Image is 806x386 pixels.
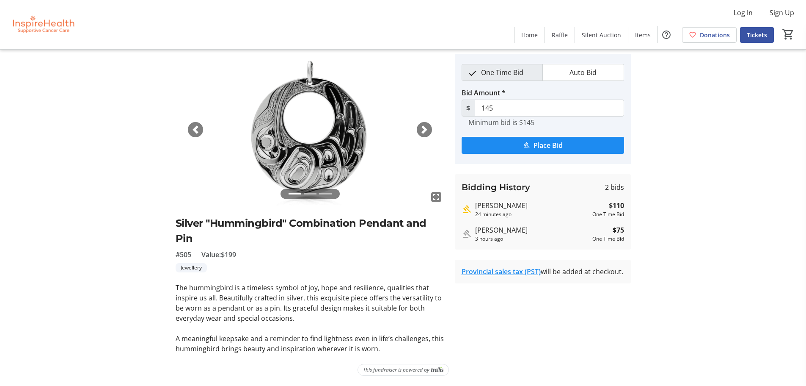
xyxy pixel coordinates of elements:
img: Image [176,54,445,205]
strong: $110 [609,200,624,211]
span: Home [521,31,538,39]
span: #505 [176,250,191,260]
div: [PERSON_NAME] [475,225,589,235]
button: Place Bid [462,137,624,154]
img: Trellis Logo [431,367,443,373]
button: Cart [781,27,796,42]
span: Items [635,31,651,39]
button: Log In [727,6,759,19]
span: Raffle [552,31,568,39]
span: Value: $199 [201,250,236,260]
span: Silent Auction [582,31,621,39]
img: InspireHealth Supportive Cancer Care's Logo [5,3,80,46]
p: The hummingbird is a timeless symbol of joy, hope and resilience, qualities that inspire us all. ... [176,283,445,323]
a: Home [514,27,545,43]
a: Silent Auction [575,27,628,43]
span: Log In [734,8,753,18]
strong: $75 [613,225,624,235]
span: Auto Bid [564,64,602,81]
span: 2 bids [605,182,624,192]
label: Bid Amount * [462,88,506,98]
div: 24 minutes ago [475,211,589,218]
tr-hint: Minimum bid is $145 [468,118,534,127]
button: Help [658,26,675,43]
a: Items [628,27,657,43]
p: A meaningful keepsake and a reminder to find lightness even in life’s challenges, this hummingbir... [176,333,445,354]
span: Place Bid [534,140,563,150]
div: 3 hours ago [475,235,589,243]
span: Donations [700,31,730,39]
span: Sign Up [770,8,794,18]
a: Raffle [545,27,575,43]
div: will be added at checkout. [462,267,624,277]
span: $ [462,100,475,117]
tr-label-badge: Jewellery [176,263,207,272]
h2: Silver "Hummingbird" Combination Pendant and Pin [176,216,445,246]
mat-icon: Highest bid [462,204,472,214]
h3: Bidding History [462,181,530,194]
span: Tickets [747,31,767,39]
div: [PERSON_NAME] [475,200,589,211]
a: Provincial sales tax (PST) [462,267,541,276]
span: One Time Bid [476,64,528,81]
span: This fundraiser is powered by [363,366,429,374]
div: One Time Bid [592,211,624,218]
button: Sign Up [763,6,801,19]
mat-icon: fullscreen [431,192,441,202]
a: Donations [682,27,737,43]
a: Tickets [740,27,774,43]
div: One Time Bid [592,235,624,243]
mat-icon: Outbid [462,229,472,239]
